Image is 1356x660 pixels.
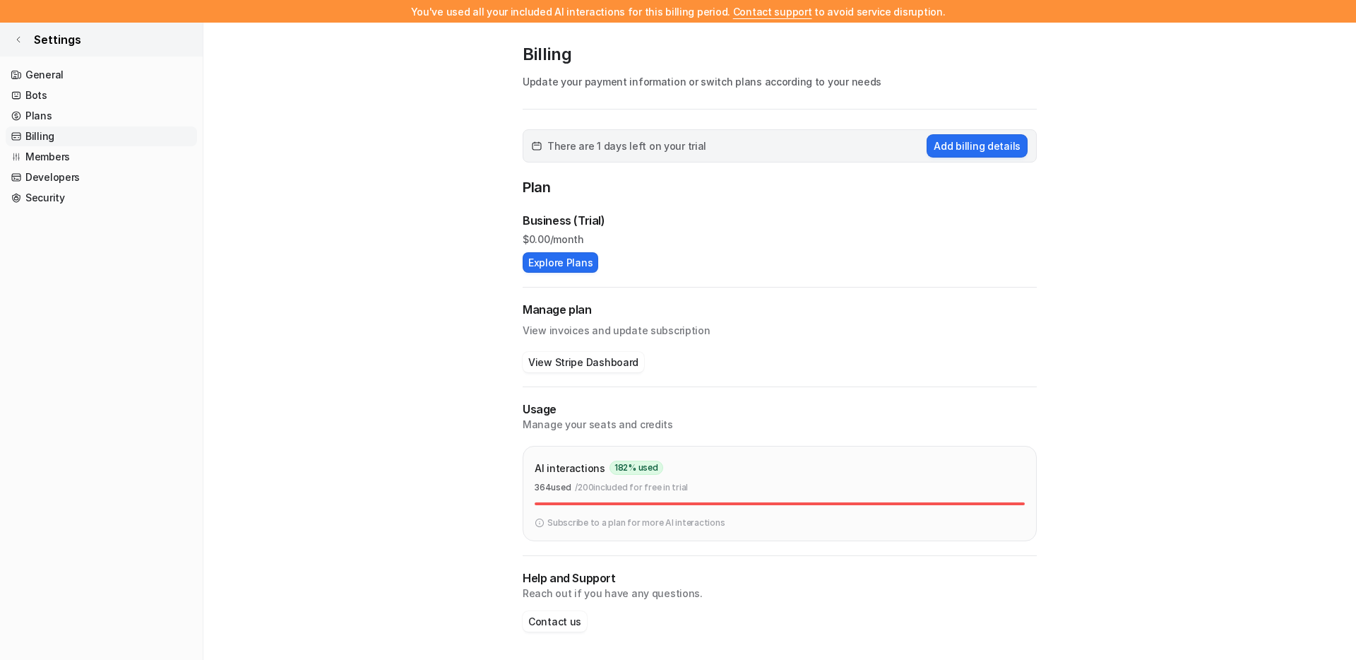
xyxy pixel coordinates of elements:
span: 182 % used [609,461,663,475]
p: Usage [523,401,1037,418]
a: Security [6,188,197,208]
p: Billing [523,43,1037,66]
a: General [6,65,197,85]
button: Explore Plans [523,252,598,273]
p: Manage your seats and credits [523,418,1037,432]
p: Business (Trial) [523,212,605,229]
span: Contact support [733,6,812,18]
button: View Stripe Dashboard [523,352,644,372]
img: calender-icon.svg [532,141,542,151]
p: AI interactions [535,461,605,476]
p: Subscribe to a plan for more AI interactions [547,517,725,529]
p: Reach out if you have any questions. [523,587,1037,601]
button: Add billing details [927,134,1028,158]
p: Update your payment information or switch plans according to your needs [523,74,1037,89]
a: Bots [6,86,197,105]
p: View invoices and update subscription [523,318,1037,338]
p: Plan [523,177,1037,201]
a: Developers [6,167,197,187]
p: / 200 included for free in trial [575,481,688,494]
button: Contact us [523,611,587,632]
a: Plans [6,106,197,126]
span: There are 1 days left on your trial [547,139,706,153]
a: Billing [6,126,197,146]
span: Settings [34,31,81,48]
p: Help and Support [523,570,1037,587]
p: 364 used [535,481,571,494]
h2: Manage plan [523,302,1037,318]
a: Members [6,147,197,167]
p: $ 0.00/month [523,232,1037,247]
